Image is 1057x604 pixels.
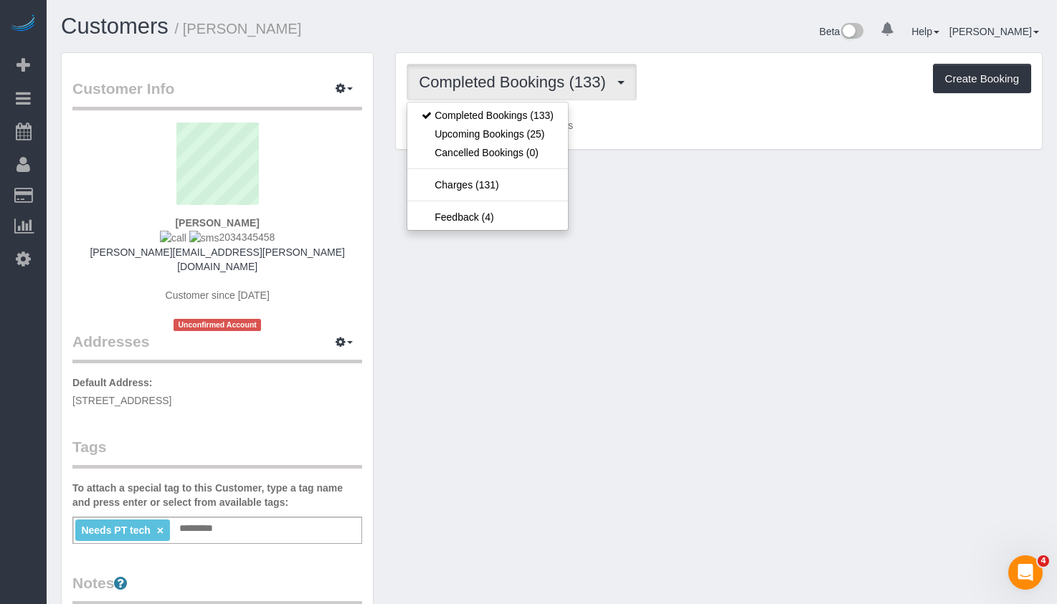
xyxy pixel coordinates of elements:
[175,21,302,37] small: / [PERSON_NAME]
[407,64,637,100] button: Completed Bookings (133)
[157,524,163,537] a: ×
[407,106,568,125] a: Completed Bookings (133)
[72,78,362,110] legend: Customer Info
[61,14,169,39] a: Customers
[90,246,345,272] a: [PERSON_NAME][EMAIL_ADDRESS][PERSON_NAME][DOMAIN_NAME]
[189,231,219,245] img: sms
[407,143,568,162] a: Cancelled Bookings (0)
[160,231,186,245] img: call
[72,375,153,390] label: Default Address:
[72,436,362,469] legend: Tags
[911,26,939,37] a: Help
[820,26,864,37] a: Beta
[174,319,261,331] span: Unconfirmed Account
[419,73,612,91] span: Completed Bookings (133)
[81,524,150,536] span: Needs PT tech
[1038,555,1049,567] span: 4
[407,176,568,194] a: Charges (131)
[166,289,270,301] span: Customer since [DATE]
[72,395,171,406] span: [STREET_ADDRESS]
[1008,555,1043,590] iframe: Intercom live chat
[407,118,1031,133] p: Customer has 0 Completed Bookings
[933,64,1031,94] button: Create Booking
[175,217,259,229] strong: [PERSON_NAME]
[840,23,863,42] img: New interface
[9,14,37,34] img: Automaid Logo
[160,231,275,243] span: 2034345458
[949,26,1039,37] a: [PERSON_NAME]
[407,125,568,143] a: Upcoming Bookings (25)
[72,481,362,509] label: To attach a special tag to this Customer, type a tag name and press enter or select from availabl...
[407,208,568,226] a: Feedback (4)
